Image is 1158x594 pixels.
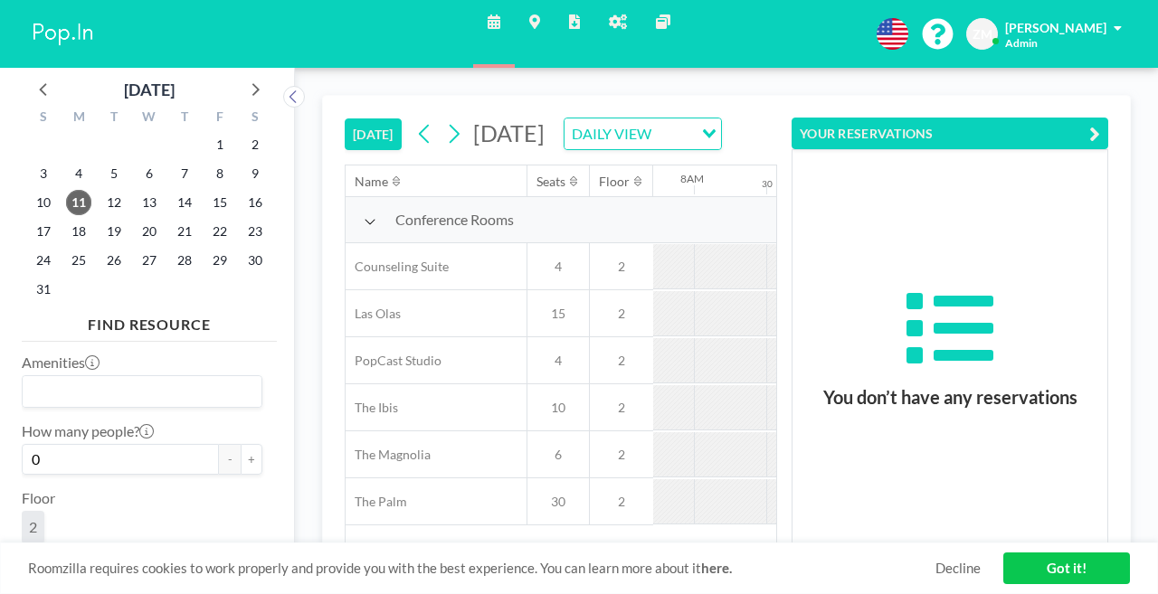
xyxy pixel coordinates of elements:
a: Decline [935,560,981,577]
span: [PERSON_NAME] [1005,20,1106,35]
button: - [219,444,241,475]
span: 2 [590,259,653,275]
span: Monday, August 25, 2025 [66,248,91,273]
span: Thursday, August 14, 2025 [172,190,197,215]
span: Saturday, August 30, 2025 [242,248,268,273]
button: + [241,444,262,475]
span: Wednesday, August 6, 2025 [137,161,162,186]
span: Counseling Suite [346,259,449,275]
span: 2 [590,447,653,463]
span: Sunday, August 17, 2025 [31,219,56,244]
span: The Palm [346,494,407,510]
span: Tuesday, August 19, 2025 [101,219,127,244]
span: Sunday, August 3, 2025 [31,161,56,186]
span: Tuesday, August 12, 2025 [101,190,127,215]
h4: FIND RESOURCE [22,308,277,334]
span: 10 [527,400,589,416]
a: Got it! [1003,552,1130,584]
span: Conference Rooms [395,211,514,229]
span: Friday, August 8, 2025 [207,161,233,186]
div: W [132,107,167,130]
span: The Magnolia [346,447,431,463]
span: Monday, August 11, 2025 [66,190,91,215]
span: 2 [590,494,653,510]
span: Wednesday, August 20, 2025 [137,219,162,244]
label: Floor [22,489,55,507]
label: Amenities [22,354,100,372]
div: 30 [762,178,773,190]
span: Thursday, August 7, 2025 [172,161,197,186]
span: PopCast Studio [346,353,441,369]
div: T [166,107,202,130]
span: Roomzilla requires cookies to work properly and provide you with the best experience. You can lea... [28,560,935,577]
div: [DATE] [124,77,175,102]
span: ZM [973,26,992,42]
span: [DATE] [473,119,545,146]
span: Saturday, August 16, 2025 [242,190,268,215]
span: Friday, August 1, 2025 [207,132,233,157]
div: 8AM [680,172,704,185]
span: 15 [527,306,589,322]
span: Sunday, August 24, 2025 [31,248,56,273]
input: Search for option [657,122,691,146]
span: 30 [527,494,589,510]
span: 2 [590,353,653,369]
span: 6 [527,447,589,463]
span: 2 [590,400,653,416]
span: 2 [590,306,653,322]
span: Saturday, August 2, 2025 [242,132,268,157]
div: Name [355,174,388,190]
div: S [26,107,62,130]
span: Monday, August 4, 2025 [66,161,91,186]
div: Search for option [565,118,721,149]
span: Friday, August 22, 2025 [207,219,233,244]
span: Saturday, August 9, 2025 [242,161,268,186]
span: Sunday, August 10, 2025 [31,190,56,215]
span: 4 [527,353,589,369]
a: here. [701,560,732,576]
span: Wednesday, August 13, 2025 [137,190,162,215]
label: How many people? [22,422,154,440]
span: 4 [527,259,589,275]
span: Friday, August 29, 2025 [207,248,233,273]
span: Las Olas [346,306,401,322]
span: Tuesday, August 5, 2025 [101,161,127,186]
span: Tuesday, August 26, 2025 [101,248,127,273]
div: Seats [536,174,565,190]
span: Thursday, August 21, 2025 [172,219,197,244]
span: 2 [29,518,37,536]
img: organization-logo [29,16,98,52]
input: Search for option [24,380,252,403]
span: Friday, August 15, 2025 [207,190,233,215]
span: Wednesday, August 27, 2025 [137,248,162,273]
div: Search for option [23,376,261,407]
span: Monday, August 18, 2025 [66,219,91,244]
span: Sunday, August 31, 2025 [31,277,56,302]
button: [DATE] [345,118,402,150]
div: S [237,107,272,130]
span: DAILY VIEW [568,122,655,146]
div: T [97,107,132,130]
span: Saturday, August 23, 2025 [242,219,268,244]
span: The Ibis [346,400,398,416]
span: Thursday, August 28, 2025 [172,248,197,273]
div: F [202,107,237,130]
button: YOUR RESERVATIONS [792,118,1108,149]
div: M [62,107,97,130]
span: Admin [1005,36,1038,50]
h3: You don’t have any reservations [793,386,1107,409]
div: Floor [599,174,630,190]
